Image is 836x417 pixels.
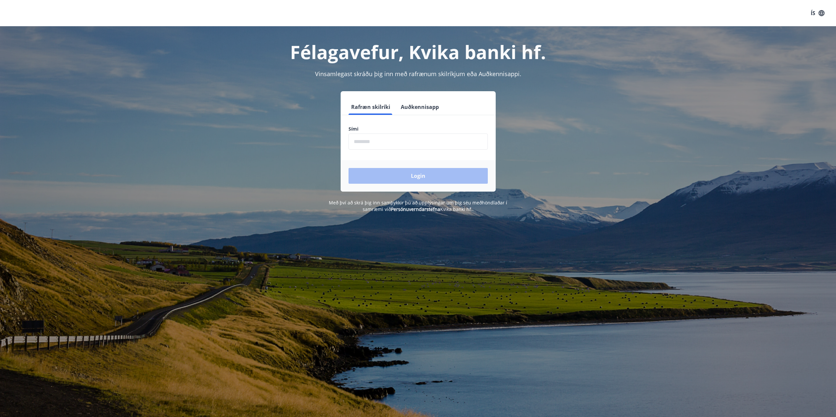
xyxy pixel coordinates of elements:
[329,199,507,212] span: Með því að skrá þig inn samþykkir þú að upplýsingar um þig séu meðhöndlaðar í samræmi við Kvika b...
[349,99,393,115] button: Rafræn skilríki
[807,7,828,19] button: ÍS
[190,39,647,64] h1: Félagavefur, Kvika banki hf.
[398,99,441,115] button: Auðkennisapp
[349,126,488,132] label: Sími
[391,206,440,212] a: Persónuverndarstefna
[315,70,521,78] span: Vinsamlegast skráðu þig inn með rafrænum skilríkjum eða Auðkennisappi.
